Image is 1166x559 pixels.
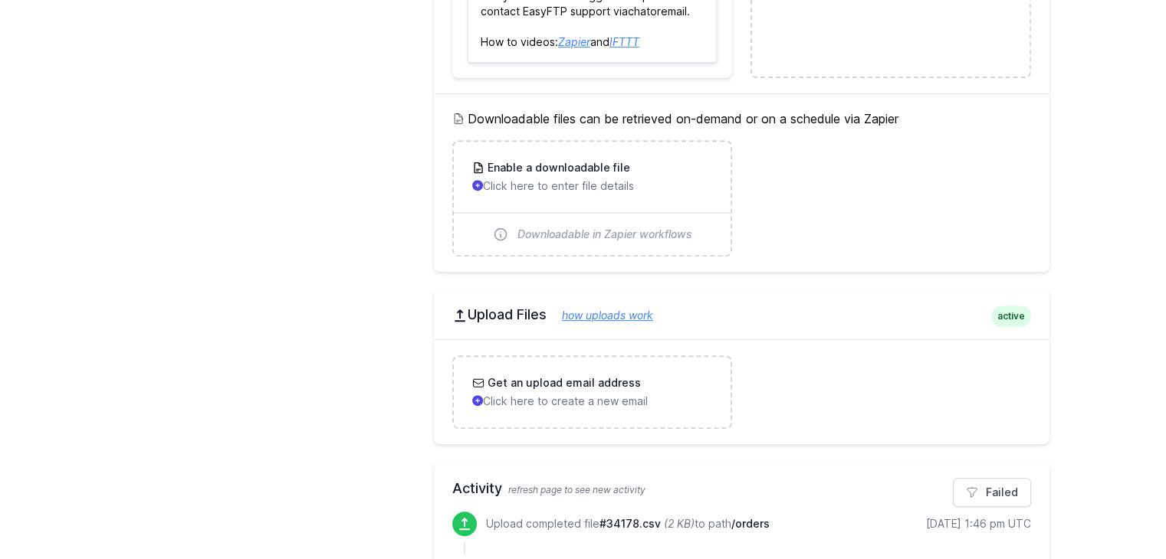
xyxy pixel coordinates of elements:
[484,375,641,391] h3: Get an upload email address
[452,306,1031,324] h2: Upload Files
[452,110,1031,128] h5: Downloadable files can be retrieved on-demand or on a schedule via Zapier
[731,517,770,530] span: /orders
[472,178,712,194] p: Click here to enter file details
[664,517,695,530] i: (2 KB)
[609,35,639,48] a: IFTTT
[517,227,692,242] span: Downloadable in Zapier workflows
[547,309,653,322] a: how uploads work
[991,306,1031,327] span: active
[452,478,1031,499] h2: Activity
[484,160,630,175] h3: Enable a downloadable file
[454,357,731,427] a: Get an upload email address Click here to create a new email
[628,5,650,18] a: chat
[599,517,661,530] span: #34178.csv
[953,478,1031,507] a: Failed
[508,484,645,495] span: refresh page to see new activity
[558,35,590,48] a: Zapier
[661,5,687,18] a: email
[472,394,712,409] p: Click here to create a new email
[486,516,770,531] p: Upload completed file to path
[454,142,731,255] a: Enable a downloadable file Click here to enter file details Downloadable in Zapier workflows
[926,516,1031,531] div: [DATE] 1:46 pm UTC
